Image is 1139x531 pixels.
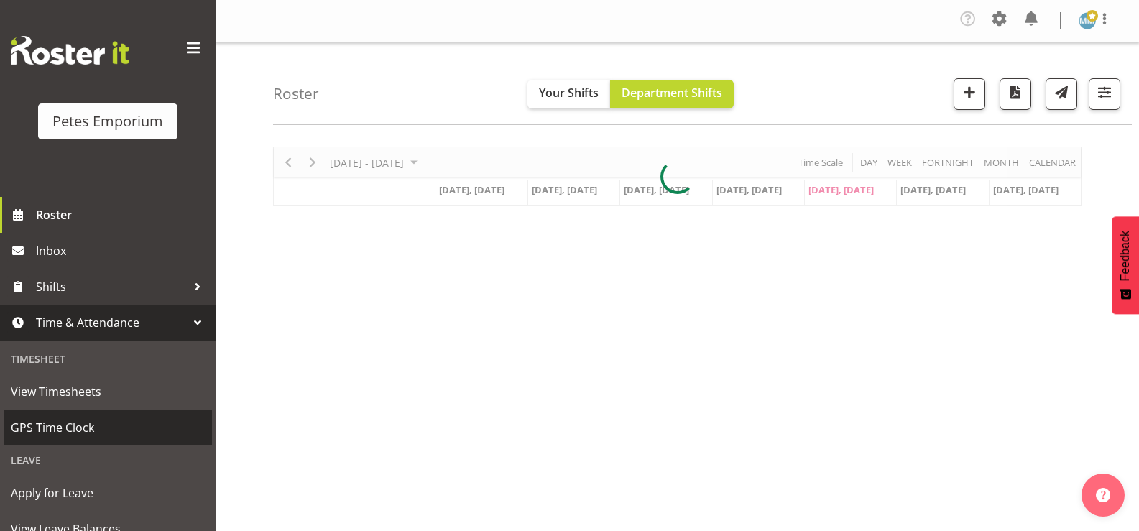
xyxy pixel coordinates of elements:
[527,80,610,108] button: Your Shifts
[4,344,212,374] div: Timesheet
[1112,216,1139,314] button: Feedback - Show survey
[1079,12,1096,29] img: mandy-mosley3858.jpg
[622,85,722,101] span: Department Shifts
[4,374,212,410] a: View Timesheets
[1089,78,1120,110] button: Filter Shifts
[610,80,734,108] button: Department Shifts
[273,86,319,102] h4: Roster
[1119,231,1132,281] span: Feedback
[36,240,208,262] span: Inbox
[1096,488,1110,502] img: help-xxl-2.png
[4,410,212,445] a: GPS Time Clock
[11,482,205,504] span: Apply for Leave
[1000,78,1031,110] button: Download a PDF of the roster according to the set date range.
[36,312,187,333] span: Time & Attendance
[4,475,212,511] a: Apply for Leave
[52,111,163,132] div: Petes Emporium
[4,445,212,475] div: Leave
[539,85,599,101] span: Your Shifts
[11,36,129,65] img: Rosterit website logo
[954,78,985,110] button: Add a new shift
[11,417,205,438] span: GPS Time Clock
[36,276,187,297] span: Shifts
[1046,78,1077,110] button: Send a list of all shifts for the selected filtered period to all rostered employees.
[36,204,208,226] span: Roster
[11,381,205,402] span: View Timesheets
